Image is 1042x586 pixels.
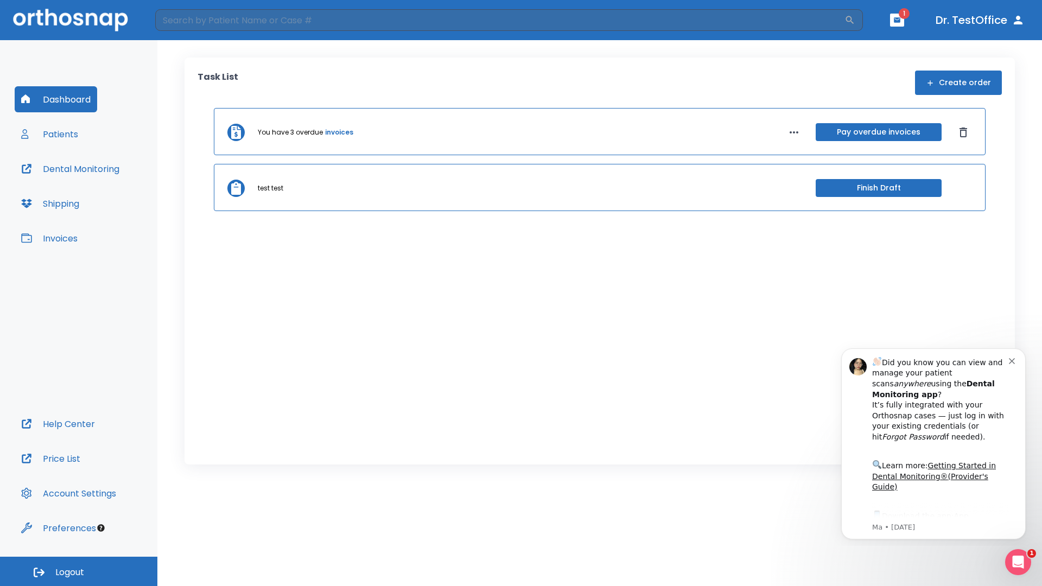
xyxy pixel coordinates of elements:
[15,121,85,147] button: Patients
[15,480,123,506] button: Account Settings
[258,128,323,137] p: You have 3 overdue
[15,445,87,472] button: Price List
[47,184,184,194] p: Message from Ma, sent 5w ago
[96,523,106,533] div: Tooltip anchor
[15,86,97,112] button: Dashboard
[899,8,910,19] span: 1
[155,9,844,31] input: Search by Patient Name or Case #
[184,17,193,26] button: Dismiss notification
[955,124,972,141] button: Dismiss
[47,173,144,193] a: App Store
[1005,549,1031,575] iframe: Intercom live chat
[1027,549,1036,558] span: 1
[915,71,1002,95] button: Create order
[15,515,103,541] button: Preferences
[816,123,942,141] button: Pay overdue invoices
[47,170,184,226] div: Download the app: | ​ Let us know if you need help getting started!
[258,183,283,193] p: test test
[931,10,1029,30] button: Dr. TestOffice
[15,411,101,437] button: Help Center
[198,71,238,95] p: Task List
[15,156,126,182] button: Dental Monitoring
[825,339,1042,546] iframe: Intercom notifications message
[325,128,353,137] a: invoices
[15,225,84,251] button: Invoices
[816,179,942,197] button: Finish Draft
[15,190,86,216] button: Shipping
[55,566,84,578] span: Logout
[13,9,128,31] img: Orthosnap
